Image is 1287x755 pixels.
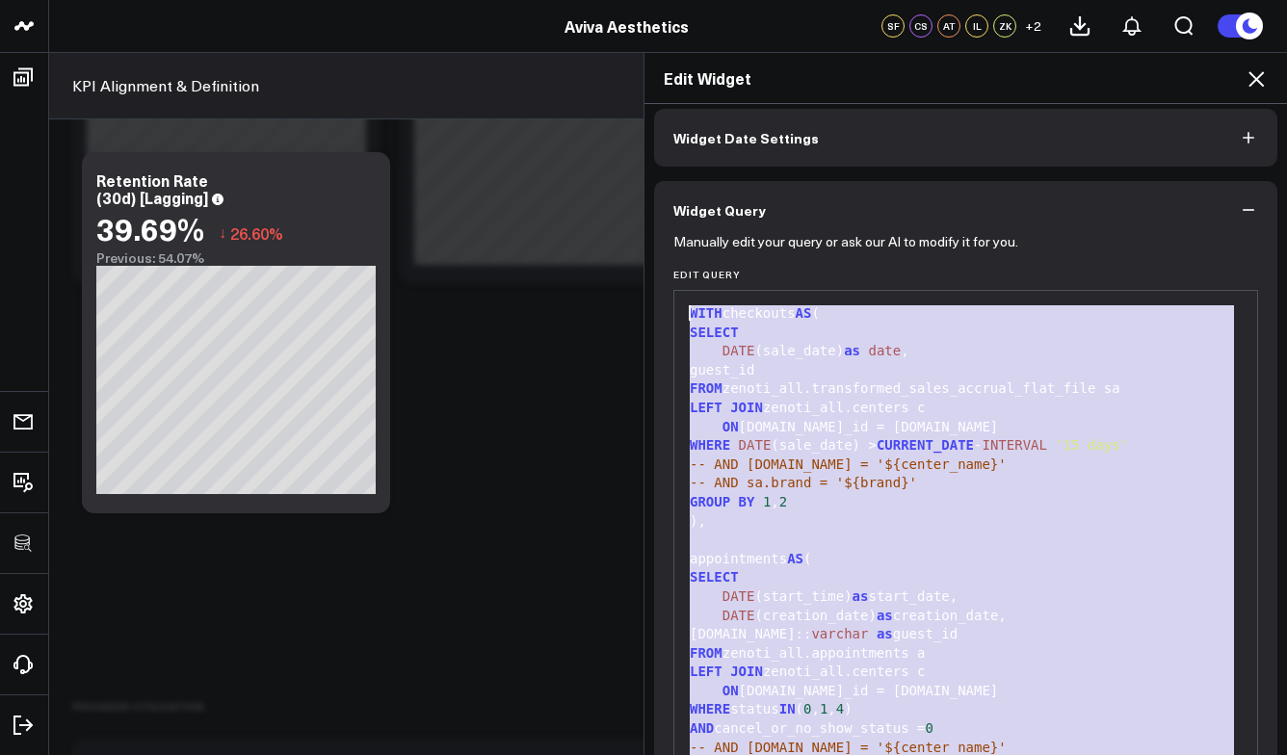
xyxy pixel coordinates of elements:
[739,437,772,453] span: DATE
[684,682,1248,701] div: [DOMAIN_NAME]_id = [DOMAIN_NAME]
[1021,14,1044,38] button: +2
[937,14,960,38] div: AT
[836,701,844,716] span: 4
[779,494,787,509] span: 2
[730,400,763,415] span: JOIN
[1055,437,1128,453] span: '15 days'
[982,437,1046,453] span: INTERVAL
[690,380,722,396] span: FROM
[684,361,1248,380] div: guest_id
[690,720,714,736] span: AND
[722,343,755,358] span: DATE
[796,305,812,321] span: AS
[673,234,1018,249] p: Manually edit your query or ask our AI to modify it for you.
[853,588,869,604] span: as
[673,130,819,145] span: Widget Date Settings
[722,683,739,698] span: ON
[925,720,932,736] span: 0
[690,740,1007,755] span: -- AND [DOMAIN_NAME] = '${center_name}'
[684,436,1248,456] div: (sale_date) > -
[690,475,917,490] span: -- AND sa.brand = '${brand}'
[684,418,1248,437] div: [DOMAIN_NAME]_id = [DOMAIN_NAME]
[820,701,827,716] span: 1
[877,608,893,623] span: as
[1025,19,1041,33] span: + 2
[664,67,1268,89] h2: Edit Widget
[684,493,1248,512] div: ,
[722,608,755,623] span: DATE
[684,399,1248,418] div: zenoti_all.centers c
[868,343,901,358] span: date
[690,664,722,679] span: LEFT
[654,109,1277,167] button: Widget Date Settings
[684,700,1248,719] div: status ( , , )
[690,305,722,321] span: WITH
[684,625,1248,644] div: [DOMAIN_NAME]:: guest_id
[730,664,763,679] span: JOIN
[684,550,1248,569] div: appointments (
[811,626,868,641] span: varchar
[690,325,739,340] span: SELECT
[965,14,988,38] div: IL
[684,304,1248,324] div: checkouts (
[690,569,739,585] span: SELECT
[881,14,905,38] div: SF
[684,512,1248,532] div: ),
[690,645,722,661] span: FROM
[993,14,1016,38] div: ZK
[684,719,1248,739] div: cancel_or_no_show_status =
[909,14,932,38] div: CS
[690,701,730,716] span: WHERE
[565,15,689,37] a: Aviva Aesthetics
[803,701,811,716] span: 0
[684,379,1248,399] div: zenoti_all.transformed_sales_accrual_flat_file sa
[690,456,1007,472] span: -- AND [DOMAIN_NAME] = '${center_name}'
[722,588,755,604] span: DATE
[690,400,722,415] span: LEFT
[690,494,730,509] span: GROUP
[684,663,1248,682] div: zenoti_all.centers c
[877,626,893,641] span: as
[787,551,803,566] span: AS
[654,181,1277,239] button: Widget Query
[684,587,1248,607] div: (start_time) start_date,
[690,437,730,453] span: WHERE
[722,419,739,434] span: ON
[684,644,1248,664] div: zenoti_all.appointments a
[684,342,1248,361] div: (sale_date) ,
[673,202,766,218] span: Widget Query
[877,437,974,453] span: CURRENT_DATE
[684,607,1248,626] div: (creation_date) creation_date,
[739,494,755,509] span: BY
[779,701,796,716] span: IN
[673,269,1258,280] label: Edit Query
[763,494,771,509] span: 1
[844,343,860,358] span: as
